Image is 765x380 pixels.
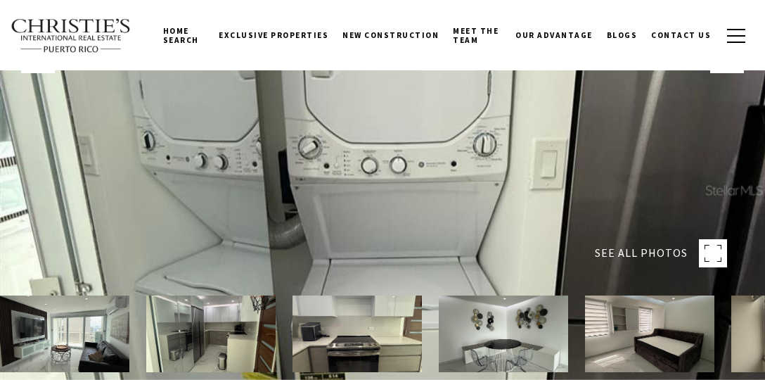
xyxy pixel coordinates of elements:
[439,296,568,372] img: 4633 ave isla verde CONDOMINIO CASTILLO DEL MAR
[600,18,645,53] a: Blogs
[11,18,131,52] img: Christie's International Real Estate text transparent background
[212,18,335,53] a: Exclusive Properties
[156,13,212,58] a: Home Search
[335,18,446,53] a: New Construction
[718,15,754,56] button: button
[607,30,638,40] span: Blogs
[515,30,593,40] span: Our Advantage
[219,30,328,40] span: Exclusive Properties
[651,30,711,40] span: Contact Us
[146,296,276,372] img: 4633 ave isla verde CONDOMINIO CASTILLO DEL MAR
[292,296,422,372] img: 4633 ave isla verde CONDOMINIO CASTILLO DEL MAR
[595,244,688,262] span: SEE ALL PHOTOS
[342,30,439,40] span: New Construction
[508,18,600,53] a: Our Advantage
[585,296,714,372] img: 4633 ave isla verde CONDOMINIO CASTILLO DEL MAR
[446,13,508,58] a: Meet the Team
